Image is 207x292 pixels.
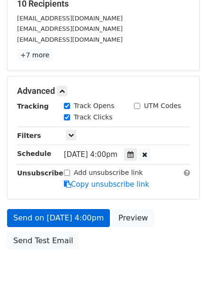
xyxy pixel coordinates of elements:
[17,150,51,157] strong: Schedule
[74,112,113,122] label: Track Clicks
[17,132,41,139] strong: Filters
[74,101,115,111] label: Track Opens
[17,86,190,96] h5: Advanced
[17,102,49,110] strong: Tracking
[17,49,53,61] a: +7 more
[160,246,207,292] iframe: Chat Widget
[17,15,123,22] small: [EMAIL_ADDRESS][DOMAIN_NAME]
[17,36,123,43] small: [EMAIL_ADDRESS][DOMAIN_NAME]
[7,209,110,227] a: Send on [DATE] 4:00pm
[17,169,63,177] strong: Unsubscribe
[74,168,143,178] label: Add unsubscribe link
[7,232,79,250] a: Send Test Email
[64,180,149,189] a: Copy unsubscribe link
[112,209,154,227] a: Preview
[64,150,117,159] span: [DATE] 4:00pm
[17,25,123,32] small: [EMAIL_ADDRESS][DOMAIN_NAME]
[144,101,181,111] label: UTM Codes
